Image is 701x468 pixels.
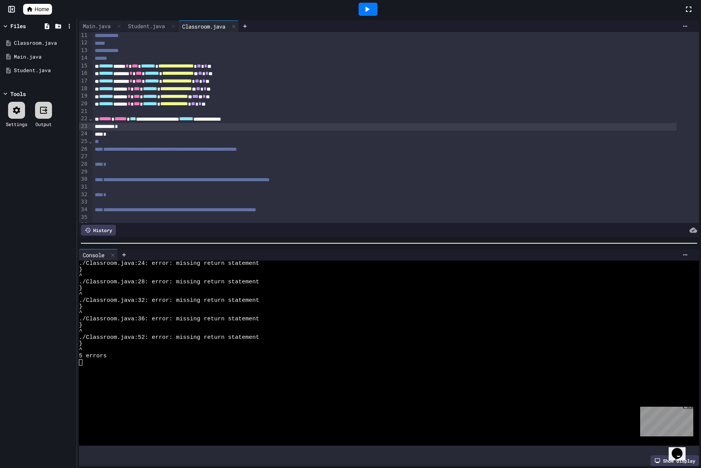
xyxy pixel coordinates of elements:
span: Fold line [89,115,92,121]
div: 34 [79,206,89,214]
div: 35 [79,214,89,221]
div: Classroom.java [178,22,229,30]
div: 13 [79,47,89,54]
div: 15 [79,62,89,70]
iframe: chat widget [669,437,693,460]
div: 26 [79,145,89,153]
div: Main.java [79,22,114,30]
div: Classroom.java [178,20,239,32]
span: Fold line [89,138,92,144]
span: ^ [79,310,82,316]
span: ./Classroom.java:52: error: missing return statement [79,335,259,341]
a: Home [23,4,52,15]
span: Home [35,5,49,13]
div: 32 [79,191,89,199]
div: 16 [79,69,89,77]
span: ^ [79,347,82,353]
div: 31 [79,183,89,191]
div: Output [35,121,52,128]
span: } [79,304,82,310]
div: 29 [79,168,89,176]
div: 18 [79,85,89,93]
div: History [81,225,116,236]
div: 24 [79,130,89,138]
div: 28 [79,160,89,168]
div: 30 [79,175,89,183]
span: ./Classroom.java:36: error: missing return statement [79,316,259,322]
div: Tools [10,90,26,98]
div: 33 [79,198,89,206]
span: ^ [79,273,82,279]
div: 23 [79,123,89,130]
div: 12 [79,39,89,47]
span: } [79,341,82,347]
div: 14 [79,54,89,62]
div: 19 [79,92,89,100]
div: Main.java [14,53,74,61]
iframe: chat widget [637,404,693,436]
div: 27 [79,153,89,160]
div: 22 [79,115,89,123]
div: Chat with us now!Close [3,3,53,49]
div: Main.java [79,20,124,32]
div: Show display [651,455,699,466]
span: ^ [79,328,82,335]
div: 21 [79,108,89,115]
span: } [79,267,82,273]
div: Settings [6,121,27,128]
div: Console [79,249,118,261]
div: 17 [79,77,89,85]
span: } [79,285,82,291]
div: Student.java [14,67,74,74]
span: ./Classroom.java:24: error: missing return statement [79,261,259,267]
span: 5 errors [79,353,107,359]
div: Student.java [124,20,178,32]
div: 36 [79,221,89,229]
div: 20 [79,100,89,108]
span: } [79,322,82,328]
div: Files [10,22,26,30]
span: ./Classroom.java:28: error: missing return statement [79,279,259,285]
div: 11 [79,32,89,39]
div: Classroom.java [14,39,74,47]
div: Console [79,251,108,259]
div: 25 [79,138,89,145]
span: ./Classroom.java:32: error: missing return statement [79,298,259,304]
span: ^ [79,291,82,298]
div: Student.java [124,22,169,30]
